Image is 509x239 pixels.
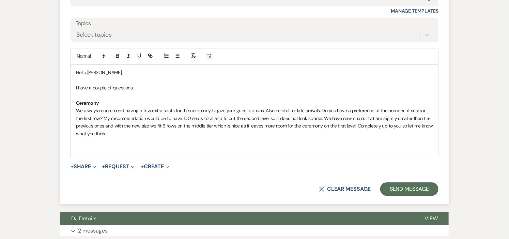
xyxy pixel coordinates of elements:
button: DJ Details [60,212,414,225]
p: We always recommend having a few extra seats for the ceremony to give your guest options. Also he... [76,107,433,137]
span: View [425,215,438,222]
button: Send Message [380,182,438,196]
label: Topics [76,19,433,29]
button: Create [141,164,169,169]
span: + [71,164,74,169]
button: Share [71,164,96,169]
button: View [414,212,449,225]
a: Manage Templates [391,8,438,14]
span: + [141,164,144,169]
span: + [102,164,105,169]
div: Select topics [76,30,112,39]
button: 2 messages [60,225,449,237]
p: Hello [PERSON_NAME], [76,69,433,76]
p: 2 messages [78,226,108,235]
p: I have a couple of questions: [76,84,433,91]
span: DJ Details [71,215,96,222]
button: Request [102,164,135,169]
button: Clear message [319,186,371,192]
strong: Ceremony [76,100,99,106]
